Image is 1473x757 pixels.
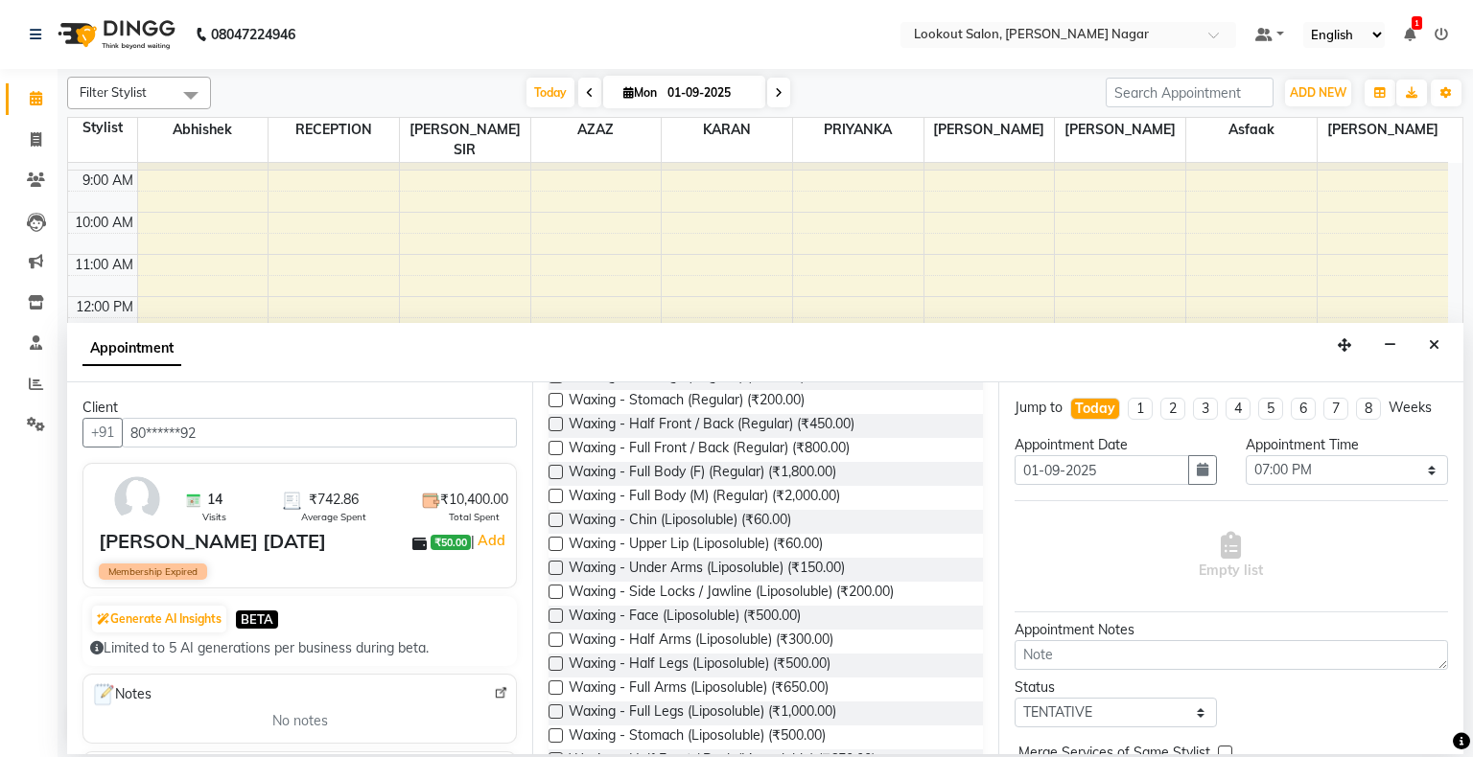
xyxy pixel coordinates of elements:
[1356,398,1381,420] li: 8
[122,418,517,447] input: Search by Name/Mobile/Email/Code
[569,654,830,677] span: Waxing - Half Legs (Liposoluble) (₹500.00)
[1389,398,1432,418] div: Weeks
[431,535,471,550] span: ₹50.00
[475,529,508,552] a: Add
[236,610,278,629] span: BETA
[309,490,359,510] span: ₹742.86
[71,255,137,275] div: 11:00 AM
[68,118,137,138] div: Stylist
[1258,398,1283,420] li: 5
[569,462,836,486] span: Waxing - Full Body (F) (Regular) (₹1,800.00)
[207,490,222,510] span: 14
[569,486,840,510] span: Waxing - Full Body (M) (Regular) (₹2,000.00)
[569,606,801,630] span: Waxing - Face (Liposoluble) (₹500.00)
[400,118,530,162] span: [PERSON_NAME] SIR
[1291,398,1316,420] li: 6
[662,79,758,107] input: 2025-09-01
[471,529,508,552] span: |
[99,527,326,556] div: [PERSON_NAME] [DATE]
[440,490,508,510] span: ₹10,400.00
[1015,455,1189,485] input: yyyy-mm-dd
[569,725,826,749] span: Waxing - Stomach (Liposoluble) (₹500.00)
[1412,16,1422,30] span: 1
[924,118,1055,142] span: [PERSON_NAME]
[1128,398,1153,420] li: 1
[109,471,165,527] img: avatar
[619,85,662,100] span: Mon
[1075,399,1115,419] div: Today
[99,563,207,580] span: Membership Expired
[531,118,662,142] span: AZAZ
[1160,398,1185,420] li: 2
[82,332,181,366] span: Appointment
[90,638,509,658] div: Limited to 5 AI generations per business during beta.
[1106,78,1274,107] input: Search Appointment
[1015,620,1448,640] div: Appointment Notes
[269,118,399,142] span: RECEPTION
[71,213,137,233] div: 10:00 AM
[793,118,924,142] span: PRIYANKA
[1318,118,1448,142] span: [PERSON_NAME]
[569,558,845,582] span: Waxing - Under Arms (Liposoluble) (₹150.00)
[92,606,226,632] button: Generate AI Insights
[211,8,295,61] b: 08047224946
[1323,398,1348,420] li: 7
[569,677,829,701] span: Waxing - Full Arms (Liposoluble) (₹650.00)
[301,510,366,524] span: Average Spent
[1015,398,1063,418] div: Jump to
[1290,85,1346,100] span: ADD NEW
[526,78,574,107] span: Today
[569,438,850,462] span: Waxing - Full Front / Back (Regular) (₹800.00)
[1055,118,1185,142] span: [PERSON_NAME]
[1420,331,1448,360] button: Close
[202,510,226,524] span: Visits
[569,630,833,654] span: Waxing - Half Arms (Liposoluble) (₹300.00)
[82,398,517,418] div: Client
[1015,435,1217,455] div: Appointment Date
[72,297,137,317] div: 12:00 PM
[1226,398,1251,420] li: 4
[1193,398,1218,420] li: 3
[569,414,854,438] span: Waxing - Half Front / Back (Regular) (₹450.00)
[569,390,805,414] span: Waxing - Stomach (Regular) (₹200.00)
[1015,677,1217,698] div: Status
[79,171,137,191] div: 9:00 AM
[1246,435,1448,455] div: Appointment Time
[1199,532,1263,581] span: Empty list
[662,118,792,142] span: kARAN
[569,582,894,606] span: Waxing - Side Locks / Jawline (Liposoluble) (₹200.00)
[1186,118,1317,142] span: Asfaak
[449,510,500,524] span: Total Spent
[49,8,180,61] img: logo
[80,84,147,100] span: Filter Stylist
[1404,26,1415,43] a: 1
[1285,80,1351,106] button: ADD NEW
[82,418,123,447] button: +91
[569,534,823,558] span: Waxing - Upper Lip (Liposoluble) (₹60.00)
[569,701,836,725] span: Waxing - Full Legs (Liposoluble) (₹1,000.00)
[91,682,152,707] span: Notes
[272,711,328,731] span: No notes
[138,118,269,142] span: abhishek
[569,510,791,534] span: Waxing - Chin (Liposoluble) (₹60.00)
